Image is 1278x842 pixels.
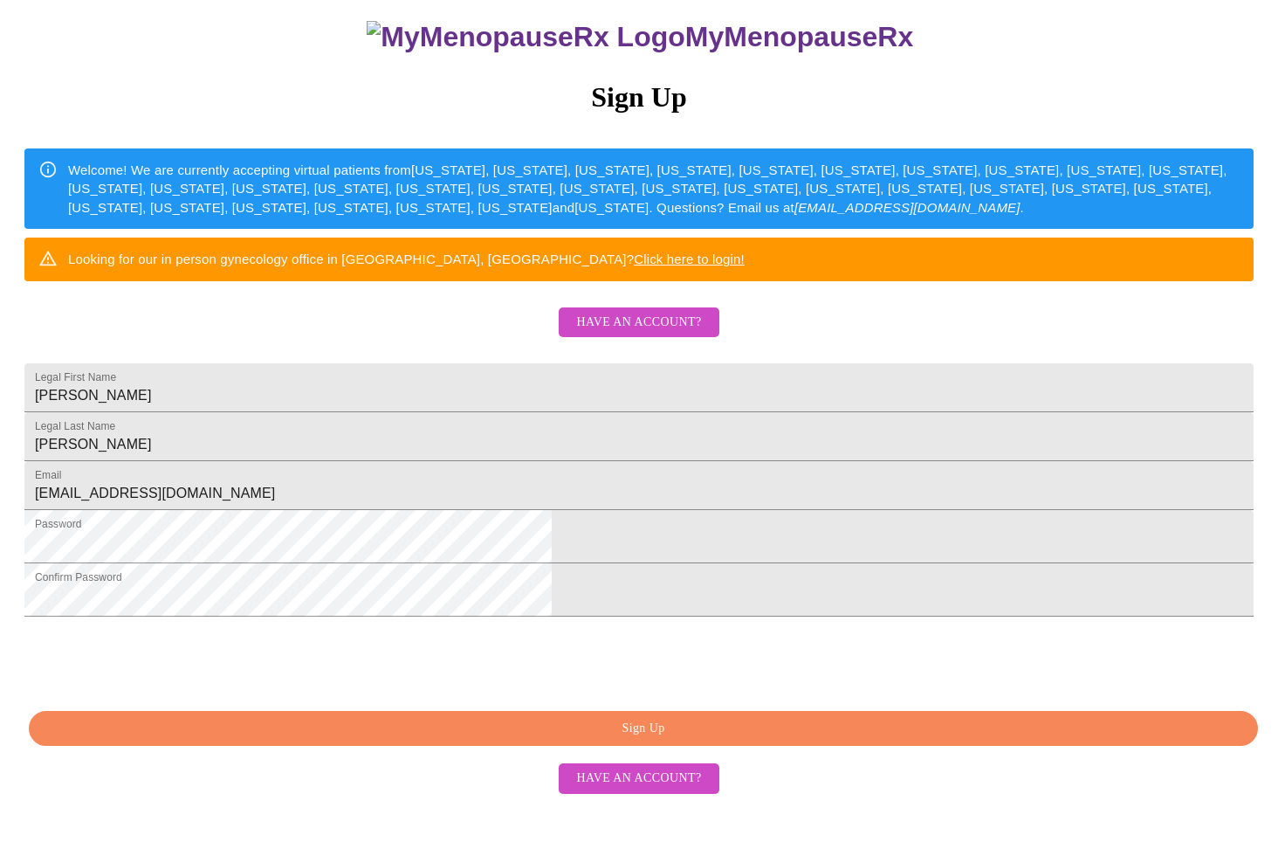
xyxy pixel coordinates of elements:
h3: MyMenopauseRx [27,21,1254,53]
span: Sign Up [49,718,1238,740]
img: MyMenopauseRx Logo [367,21,684,53]
iframe: reCAPTCHA [24,625,290,694]
a: Have an account? [554,326,723,341]
span: Have an account? [576,312,701,334]
button: Sign Up [29,711,1258,747]
span: Have an account? [576,768,701,790]
button: Have an account? [559,307,718,338]
button: Have an account? [559,763,718,794]
a: Have an account? [554,770,723,784]
div: Welcome! We are currently accepting virtual patients from [US_STATE], [US_STATE], [US_STATE], [US... [68,154,1240,224]
div: Looking for our in person gynecology office in [GEOGRAPHIC_DATA], [GEOGRAPHIC_DATA]? [68,243,745,275]
em: [EMAIL_ADDRESS][DOMAIN_NAME] [794,200,1020,215]
h3: Sign Up [24,81,1254,114]
a: Click here to login! [634,252,745,266]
